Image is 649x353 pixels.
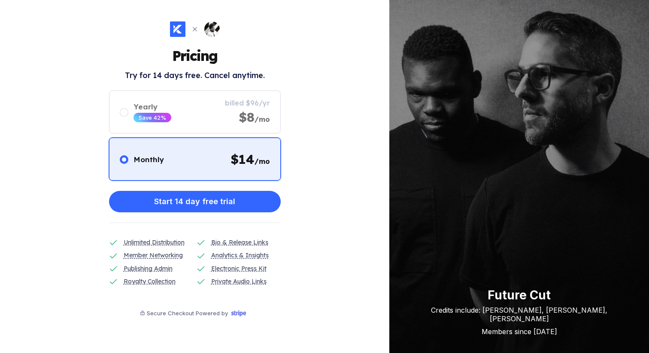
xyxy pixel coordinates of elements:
[124,264,173,273] div: Publishing Admin
[154,193,235,210] div: Start 14 day free trial
[255,157,270,166] span: /mo
[406,288,632,302] div: Future Cut
[211,277,267,286] div: Private Audio Links
[124,277,176,286] div: Royalty Collection
[133,102,171,111] div: Yearly
[133,155,164,164] div: Monthly
[211,264,267,273] div: Electronic Press Kit
[109,191,281,212] button: Start 14 day free trial
[230,151,270,167] div: $ 14
[225,99,270,107] div: billed $96/yr
[406,306,632,323] div: Credits include: [PERSON_NAME], [PERSON_NAME], [PERSON_NAME]
[211,238,268,247] div: Bio & Release Links
[124,250,183,260] div: Member Networking
[239,109,270,125] div: $8
[255,115,270,124] span: /mo
[204,21,220,37] img: 160x160
[139,114,166,121] div: Save 42%
[211,250,269,260] div: Analytics & Insights
[406,327,632,336] div: Members since [DATE]
[172,47,217,64] h1: Pricing
[124,238,185,247] div: Unlimited Distribution
[147,310,228,317] div: Secure Checkout Powered by
[125,70,265,80] h2: Try for 14 days free. Cancel anytime.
